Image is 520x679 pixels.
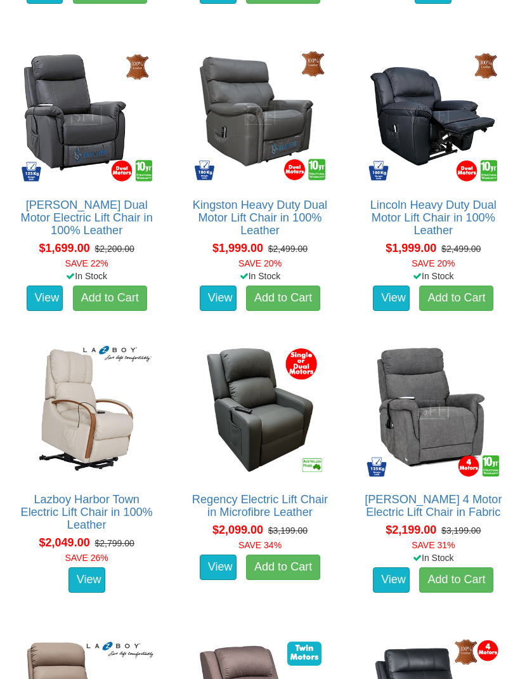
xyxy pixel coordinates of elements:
[94,244,134,254] del: $2,200.00
[39,536,90,549] span: $2,049.00
[180,270,339,282] div: In Stock
[39,242,90,254] span: $1,699.00
[27,286,63,311] a: View
[94,538,134,548] del: $2,799.00
[200,555,237,580] a: View
[16,45,157,185] img: Dalton Dual Motor Electric Lift Chair in 100% Leather
[441,525,481,536] del: $3,199.00
[246,286,320,311] a: Add to Cart
[419,567,493,593] a: Add to Cart
[65,258,108,268] font: SAVE 22%
[365,493,502,518] a: [PERSON_NAME] 4 Motor Electric Lift Chair in Fabric
[354,551,513,564] div: In Stock
[21,493,153,531] a: Lazboy Harbor Town Electric Lift Chair in 100% Leather
[370,199,497,237] a: Lincoln Heavy Duty Dual Motor Lift Chair in 100% Leather
[200,286,237,311] a: View
[73,286,147,311] a: Add to Cart
[212,242,263,254] span: $1,999.00
[363,339,504,480] img: Dalton 4 Motor Electric Lift Chair in Fabric
[412,258,455,268] font: SAVE 20%
[373,286,410,311] a: View
[373,567,410,593] a: View
[192,493,328,518] a: Regency Electric Lift Chair in Microfibre Leather
[246,555,320,580] a: Add to Cart
[268,525,308,536] del: $3,199.00
[68,567,105,593] a: View
[386,242,436,254] span: $1,999.00
[238,258,282,268] font: SAVE 20%
[386,524,436,536] span: $2,199.00
[354,270,513,282] div: In Stock
[363,45,504,185] img: Lincoln Heavy Duty Dual Motor Lift Chair in 100% Leather
[65,553,108,563] font: SAVE 26%
[419,286,493,311] a: Add to Cart
[268,244,308,254] del: $2,499.00
[190,339,330,480] img: Regency Electric Lift Chair in Microfibre Leather
[193,199,327,237] a: Kingston Heavy Duty Dual Motor Lift Chair in 100% Leather
[16,339,157,480] img: Lazboy Harbor Town Electric Lift Chair in 100% Leather
[441,244,481,254] del: $2,499.00
[412,540,455,550] font: SAVE 31%
[190,45,330,185] img: Kingston Heavy Duty Dual Motor Lift Chair in 100% Leather
[7,270,166,282] div: In Stock
[21,199,153,237] a: [PERSON_NAME] Dual Motor Electric Lift Chair in 100% Leather
[212,524,263,536] span: $2,099.00
[238,540,282,550] font: SAVE 34%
